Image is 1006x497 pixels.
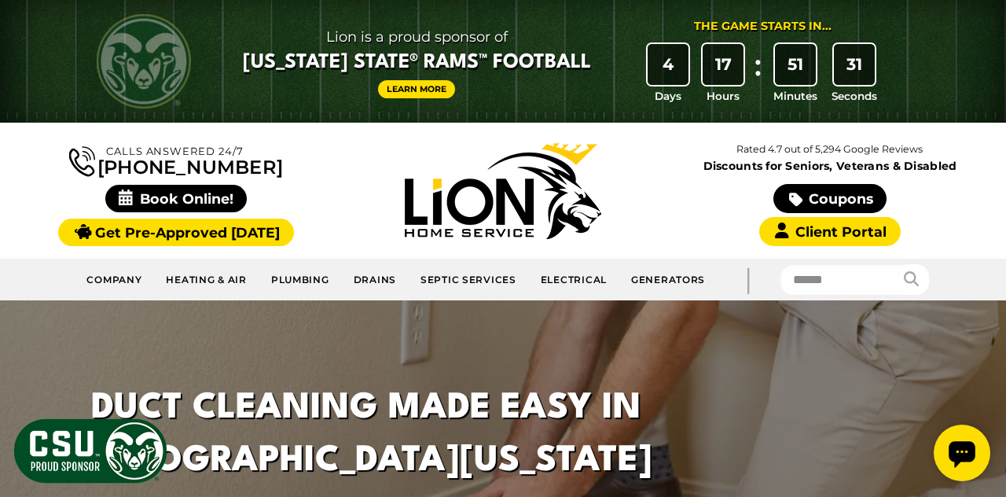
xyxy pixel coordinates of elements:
[69,143,283,177] a: [PHONE_NUMBER]
[409,265,529,294] a: Septic Services
[154,265,259,294] a: Heating & Air
[832,88,877,104] span: Seconds
[12,417,169,485] img: CSU Sponsor Badge
[655,88,681,104] span: Days
[405,143,601,239] img: Lion Home Service
[97,14,191,109] img: CSU Rams logo
[75,265,154,294] a: Company
[58,219,293,246] a: Get Pre-Approved [DATE]
[694,18,832,35] div: The Game Starts in...
[773,184,887,213] a: Coupons
[759,217,901,246] a: Client Portal
[378,80,455,98] a: Learn More
[751,44,766,105] div: :
[707,88,740,104] span: Hours
[243,50,591,76] span: [US_STATE] State® Rams™ Football
[775,44,816,85] div: 51
[717,259,780,300] div: |
[703,44,743,85] div: 17
[773,88,817,104] span: Minutes
[91,382,663,488] h1: Duct Cleaning Made Easy In [GEOGRAPHIC_DATA][US_STATE]
[243,24,591,50] span: Lion is a proud sponsor of
[834,44,875,85] div: 31
[6,6,63,63] div: Open chat widget
[259,265,342,294] a: Plumbing
[666,141,993,158] p: Rated 4.7 out of 5,294 Google Reviews
[529,265,619,294] a: Electrical
[105,185,248,212] span: Book Online!
[648,44,688,85] div: 4
[670,160,990,171] span: Discounts for Seniors, Veterans & Disabled
[619,265,717,294] a: Generators
[342,265,409,294] a: Drains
